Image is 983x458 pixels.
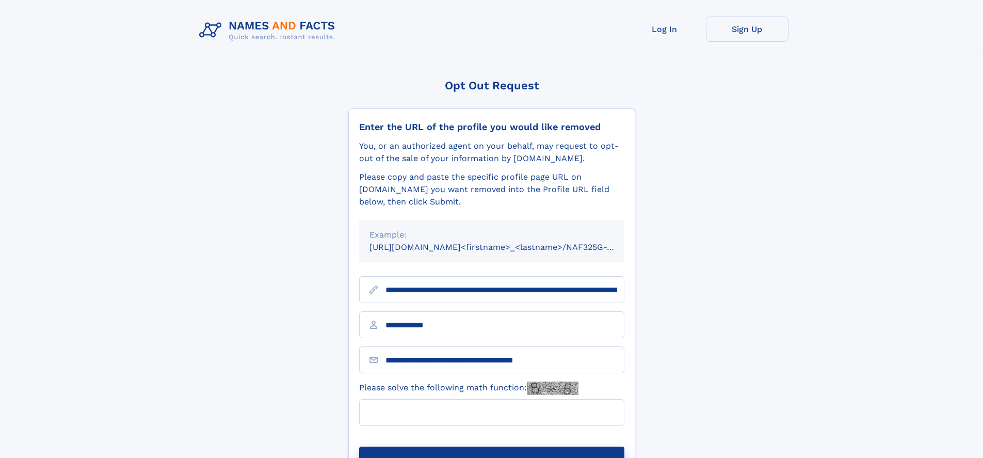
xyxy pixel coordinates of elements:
[359,121,624,133] div: Enter the URL of the profile you would like removed
[359,382,578,395] label: Please solve the following math function:
[623,17,706,42] a: Log In
[369,229,614,241] div: Example:
[195,17,344,44] img: Logo Names and Facts
[348,79,635,92] div: Opt Out Request
[706,17,788,42] a: Sign Up
[369,242,644,252] small: [URL][DOMAIN_NAME]<firstname>_<lastname>/NAF325G-xxxxxxxx
[359,140,624,165] div: You, or an authorized agent on your behalf, may request to opt-out of the sale of your informatio...
[359,171,624,208] div: Please copy and paste the specific profile page URL on [DOMAIN_NAME] you want removed into the Pr...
